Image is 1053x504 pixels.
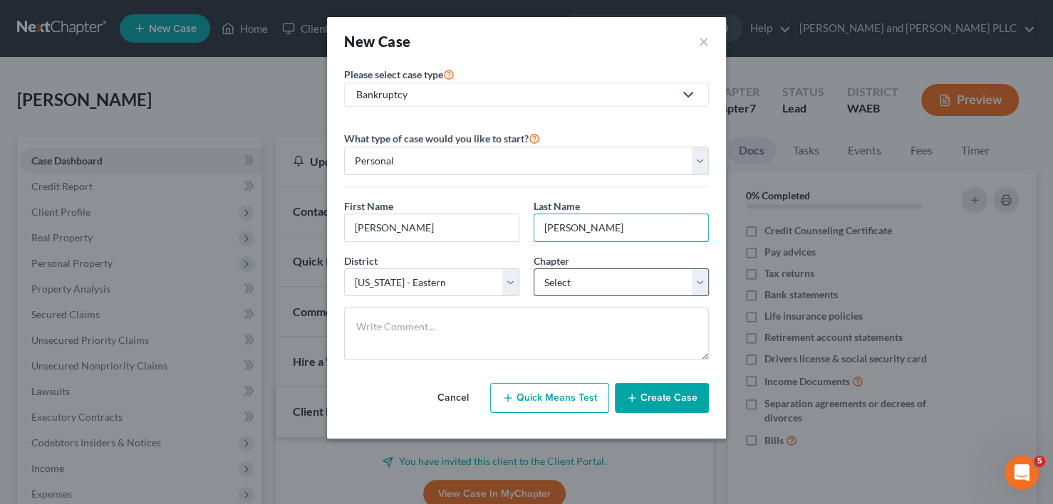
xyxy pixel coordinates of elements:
[344,200,393,212] span: First Name
[534,200,580,212] span: Last Name
[422,384,484,412] button: Cancel
[356,88,674,102] div: Bankruptcy
[344,68,443,80] span: Please select case type
[534,214,708,241] input: Enter Last Name
[345,214,519,241] input: Enter First Name
[344,130,540,147] label: What type of case would you like to start?
[1005,456,1039,490] iframe: Intercom live chat
[699,31,709,51] button: ×
[534,255,569,267] span: Chapter
[615,383,709,413] button: Create Case
[344,33,410,50] strong: New Case
[1034,456,1045,467] span: 5
[344,255,378,267] span: District
[490,383,609,413] button: Quick Means Test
